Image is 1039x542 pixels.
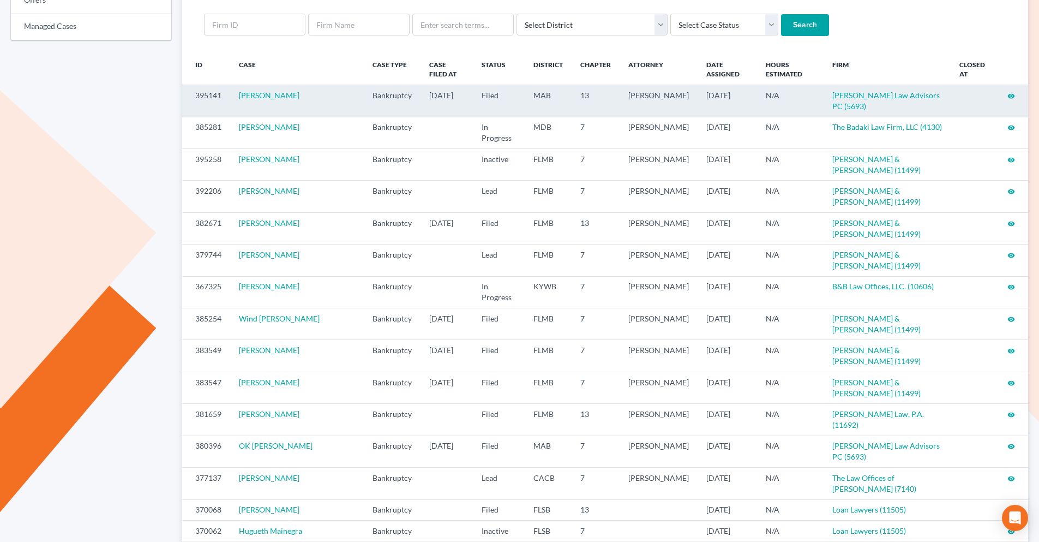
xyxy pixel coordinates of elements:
[525,436,572,467] td: MAB
[1007,526,1015,535] a: visibility
[572,245,620,276] td: 7
[620,117,698,148] td: [PERSON_NAME]
[473,85,525,117] td: Filed
[525,340,572,372] td: FLMB
[473,468,525,499] td: Lead
[364,117,421,148] td: Bankruptcy
[182,308,230,340] td: 385254
[1007,154,1015,164] a: visibility
[832,441,940,461] a: [PERSON_NAME] Law Advisors PC (5693)
[1007,409,1015,419] a: visibility
[1007,283,1015,291] i: visibility
[1002,505,1028,531] div: Open Intercom Messenger
[364,149,421,181] td: Bankruptcy
[525,53,572,85] th: District
[572,308,620,340] td: 7
[698,212,758,244] td: [DATE]
[698,404,758,436] td: [DATE]
[473,436,525,467] td: Filed
[364,276,421,308] td: Bankruptcy
[1007,315,1015,323] i: visibility
[1007,528,1015,535] i: visibility
[757,181,824,212] td: N/A
[698,372,758,403] td: [DATE]
[421,212,473,244] td: [DATE]
[1007,91,1015,100] a: visibility
[473,245,525,276] td: Lead
[757,520,824,541] td: N/A
[698,181,758,212] td: [DATE]
[525,212,572,244] td: FLMB
[364,436,421,467] td: Bankruptcy
[1007,473,1015,483] a: visibility
[832,346,921,366] a: [PERSON_NAME] & [PERSON_NAME] (11499)
[698,245,758,276] td: [DATE]
[182,436,230,467] td: 380396
[757,85,824,117] td: N/A
[757,308,824,340] td: N/A
[757,117,824,148] td: N/A
[239,526,302,535] a: Hugueth Mainegra
[182,149,230,181] td: 395258
[239,250,299,259] a: [PERSON_NAME]
[1007,92,1015,100] i: visibility
[308,14,410,35] input: Firm Name
[412,14,514,35] input: Enter search terms...
[757,404,824,436] td: N/A
[525,404,572,436] td: FLMB
[757,149,824,181] td: N/A
[364,404,421,436] td: Bankruptcy
[364,372,421,403] td: Bankruptcy
[620,468,698,499] td: [PERSON_NAME]
[572,468,620,499] td: 7
[620,340,698,372] td: [PERSON_NAME]
[182,117,230,148] td: 385281
[757,499,824,520] td: N/A
[757,245,824,276] td: N/A
[620,149,698,181] td: [PERSON_NAME]
[473,340,525,372] td: Filed
[182,276,230,308] td: 367325
[182,85,230,117] td: 395141
[620,436,698,467] td: [PERSON_NAME]
[364,53,421,85] th: Case Type
[239,282,299,291] a: [PERSON_NAME]
[620,308,698,340] td: [PERSON_NAME]
[525,149,572,181] td: FLMB
[757,372,824,403] td: N/A
[572,340,620,372] td: 7
[525,117,572,148] td: MDB
[525,372,572,403] td: FLMB
[832,186,921,206] a: [PERSON_NAME] & [PERSON_NAME] (11499)
[572,117,620,148] td: 7
[1007,475,1015,483] i: visibility
[620,276,698,308] td: [PERSON_NAME]
[1007,314,1015,323] a: visibility
[182,340,230,372] td: 383549
[757,53,824,85] th: Hours Estimated
[473,520,525,541] td: Inactive
[620,53,698,85] th: Attorney
[239,346,299,355] a: [PERSON_NAME]
[182,499,230,520] td: 370068
[572,53,620,85] th: Chapter
[572,436,620,467] td: 7
[525,181,572,212] td: FLMB
[1007,122,1015,132] a: visibility
[832,218,921,239] a: [PERSON_NAME] & [PERSON_NAME] (11499)
[698,276,758,308] td: [DATE]
[239,186,299,195] a: [PERSON_NAME]
[364,468,421,499] td: Bankruptcy
[698,499,758,520] td: [DATE]
[832,505,906,514] a: Loan Lawyers (11505)
[757,468,824,499] td: N/A
[1007,441,1015,450] a: visibility
[832,409,924,430] a: [PERSON_NAME] Law, P.A. (11692)
[824,53,951,85] th: Firm
[525,245,572,276] td: FLMB
[421,372,473,403] td: [DATE]
[239,505,299,514] a: [PERSON_NAME]
[204,14,305,35] input: Firm ID
[832,526,906,535] a: Loan Lawyers (11505)
[620,245,698,276] td: [PERSON_NAME]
